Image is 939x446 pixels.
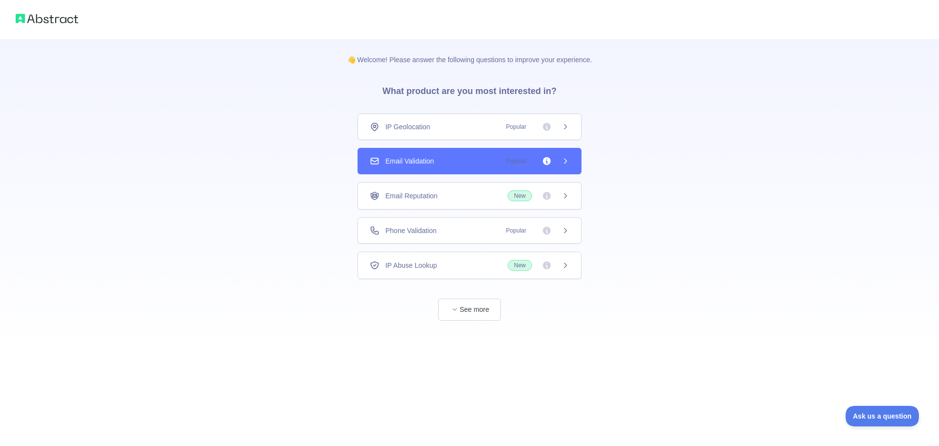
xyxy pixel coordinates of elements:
[16,12,78,25] img: Abstract logo
[385,260,437,270] span: IP Abuse Lookup
[332,39,608,65] p: 👋 Welcome! Please answer the following questions to improve your experience.
[500,226,532,235] span: Popular
[385,122,430,132] span: IP Geolocation
[385,156,434,166] span: Email Validation
[438,299,501,321] button: See more
[508,190,532,201] span: New
[500,122,532,132] span: Popular
[500,156,532,166] span: Popular
[385,191,438,201] span: Email Reputation
[846,406,919,426] iframe: Toggle Customer Support
[508,260,532,271] span: New
[385,226,437,235] span: Phone Validation
[367,65,572,114] h3: What product are you most interested in?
